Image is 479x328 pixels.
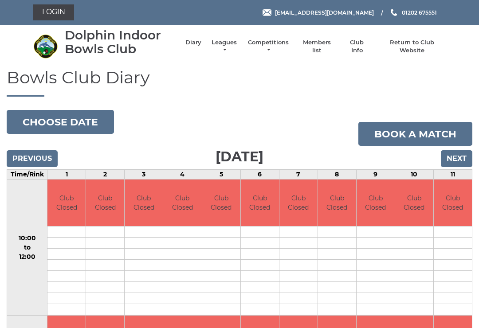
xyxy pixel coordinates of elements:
img: Dolphin Indoor Bowls Club [33,34,58,59]
td: 10:00 to 12:00 [7,180,47,316]
td: Club Closed [357,180,395,226]
input: Previous [7,150,58,167]
td: Club Closed [47,180,86,226]
a: Competitions [247,39,290,55]
a: Club Info [344,39,370,55]
td: 8 [318,170,356,180]
td: 10 [395,170,433,180]
td: Club Closed [241,180,279,226]
div: Dolphin Indoor Bowls Club [65,28,177,56]
td: 5 [202,170,240,180]
td: Time/Rink [7,170,47,180]
a: Members list [298,39,335,55]
td: Club Closed [86,180,124,226]
a: Return to Club Website [379,39,446,55]
img: Email [263,9,271,16]
a: Phone us 01202 675551 [389,8,437,17]
td: Club Closed [202,180,240,226]
h1: Bowls Club Diary [7,68,472,97]
td: Club Closed [318,180,356,226]
a: Leagues [210,39,238,55]
td: 6 [240,170,279,180]
a: Login [33,4,74,20]
span: 01202 675551 [402,9,437,16]
td: 7 [279,170,318,180]
img: Phone us [391,9,397,16]
button: Choose date [7,110,114,134]
td: Club Closed [395,180,433,226]
input: Next [441,150,472,167]
span: [EMAIL_ADDRESS][DOMAIN_NAME] [275,9,374,16]
td: Club Closed [125,180,163,226]
a: Email [EMAIL_ADDRESS][DOMAIN_NAME] [263,8,374,17]
a: Diary [185,39,201,47]
td: 1 [47,170,86,180]
td: 11 [433,170,472,180]
td: 2 [86,170,125,180]
td: Club Closed [163,180,201,226]
td: 3 [125,170,163,180]
td: Club Closed [434,180,472,226]
td: 9 [356,170,395,180]
a: Book a match [358,122,472,146]
td: Club Closed [279,180,318,226]
td: 4 [163,170,202,180]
